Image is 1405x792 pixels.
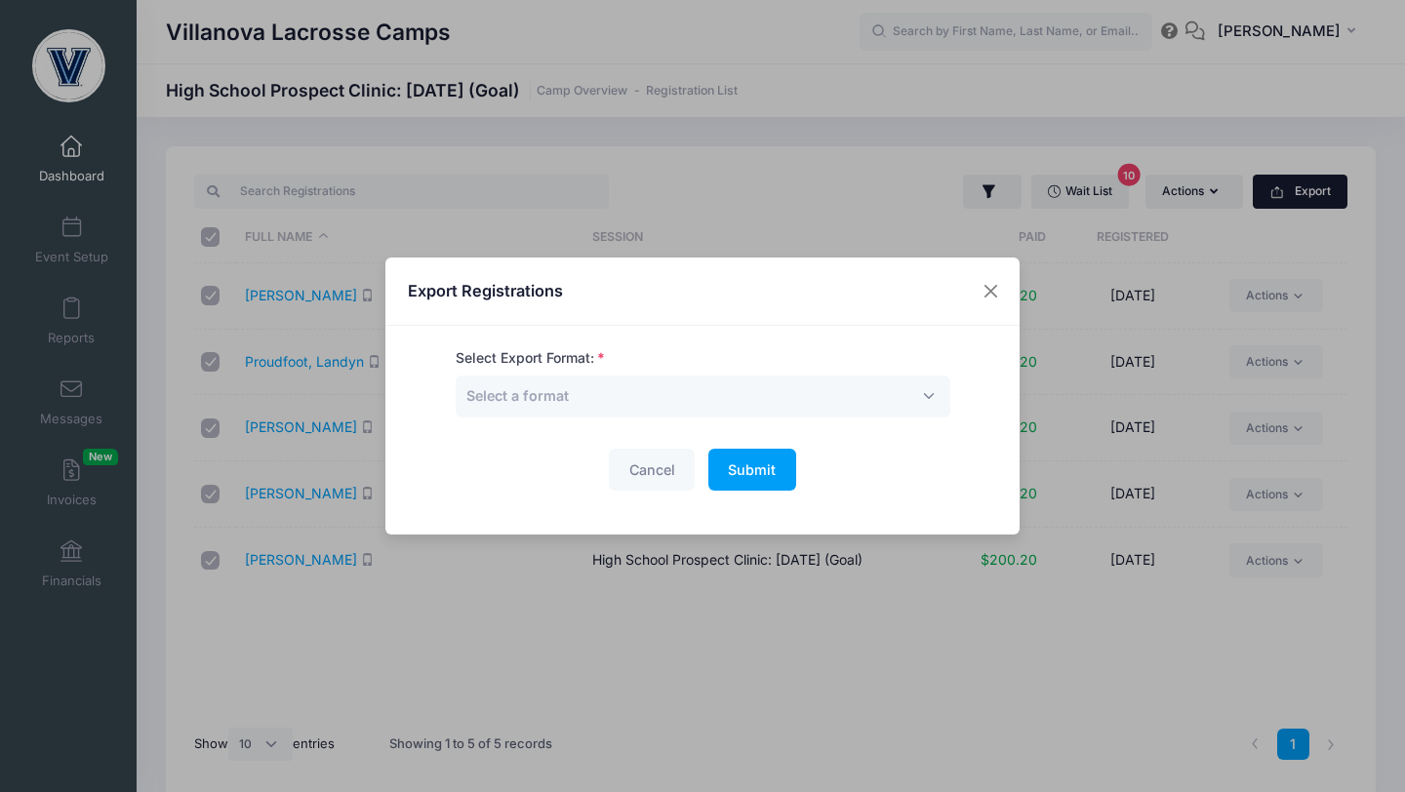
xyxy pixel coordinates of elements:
button: Cancel [609,449,695,491]
button: Submit [708,449,796,491]
span: Select a format [456,376,950,417]
span: Select a format [466,385,569,406]
label: Select Export Format: [456,348,605,369]
span: Select a format [466,387,569,404]
button: Close [974,274,1009,309]
h4: Export Registrations [408,279,563,302]
span: Submit [728,461,776,478]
